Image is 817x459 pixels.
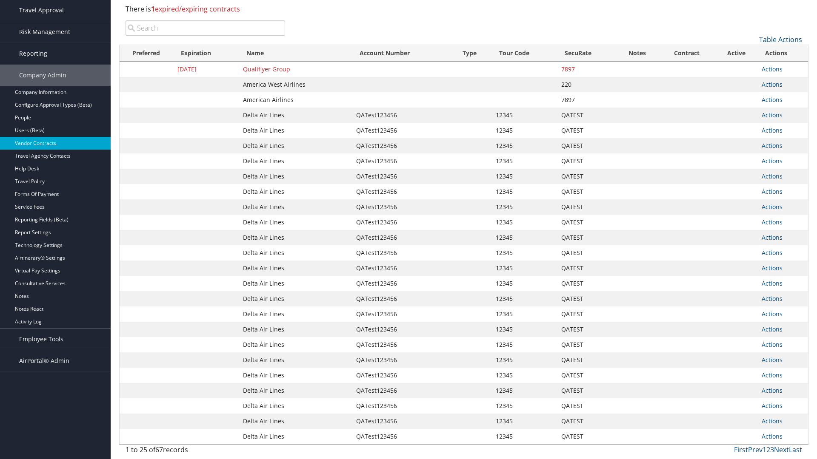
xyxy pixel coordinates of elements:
[759,35,802,44] a: Table Actions
[557,352,616,368] td: QATEST
[557,138,616,153] td: QATEST
[557,398,616,414] td: QATEST
[734,445,748,454] a: First
[762,310,783,318] a: Actions
[239,138,352,153] td: Delta Air Lines
[239,337,352,352] td: Delta Air Lines
[762,340,783,348] a: Actions
[557,429,616,444] td: QATEST
[239,429,352,444] td: Delta Air Lines
[352,138,455,153] td: QATest123456
[762,157,783,165] a: Actions
[757,45,808,62] th: Actions
[239,199,352,215] td: Delta Air Lines
[762,187,783,195] a: Actions
[762,203,783,211] a: Actions
[151,4,155,14] strong: 1
[557,184,616,199] td: QATEST
[557,92,616,108] td: 7897
[762,295,783,303] a: Actions
[557,230,616,245] td: QATEST
[557,123,616,138] td: QATEST
[491,368,557,383] td: 12345
[352,215,455,230] td: QATest123456
[126,20,285,36] input: Search
[491,291,557,306] td: 12345
[762,264,783,272] a: Actions
[155,445,163,454] span: 67
[173,45,239,62] th: Expiration: activate to sort column descending
[352,261,455,276] td: QATest123456
[491,45,557,62] th: Tour Code: activate to sort column ascending
[762,96,783,104] a: Actions
[239,215,352,230] td: Delta Air Lines
[239,77,352,92] td: America West Airlines
[658,45,715,62] th: Contract: activate to sort column ascending
[239,261,352,276] td: Delta Air Lines
[557,77,616,92] td: 220
[557,62,616,77] td: 7897
[762,325,783,333] a: Actions
[239,306,352,322] td: Delta Air Lines
[151,4,240,14] span: expired/expiring contracts
[491,138,557,153] td: 12345
[557,306,616,322] td: QATEST
[239,108,352,123] td: Delta Air Lines
[762,279,783,287] a: Actions
[762,111,783,119] a: Actions
[491,184,557,199] td: 12345
[762,218,783,226] a: Actions
[762,80,783,88] a: Actions
[239,291,352,306] td: Delta Air Lines
[239,92,352,108] td: American Airlines
[352,368,455,383] td: QATest123456
[557,261,616,276] td: QATEST
[239,352,352,368] td: Delta Air Lines
[239,153,352,169] td: Delta Air Lines
[239,322,352,337] td: Delta Air Lines
[491,352,557,368] td: 12345
[239,276,352,291] td: Delta Air Lines
[352,352,455,368] td: QATest123456
[762,371,783,379] a: Actions
[762,417,783,425] a: Actions
[557,414,616,429] td: QATEST
[239,62,352,77] td: Qualiflyer Group
[762,65,783,73] a: Actions
[491,322,557,337] td: 12345
[126,445,285,459] div: 1 to 25 of records
[491,306,557,322] td: 12345
[557,322,616,337] td: QATEST
[762,432,783,440] a: Actions
[557,368,616,383] td: QATEST
[19,21,70,42] span: Risk Management
[239,169,352,184] td: Delta Air Lines
[352,322,455,337] td: QATest123456
[352,199,455,215] td: QATest123456
[352,398,455,414] td: QATest123456
[352,123,455,138] td: QATest123456
[352,383,455,398] td: QATest123456
[239,414,352,429] td: Delta Air Lines
[491,276,557,291] td: 12345
[762,233,783,241] a: Actions
[762,402,783,410] a: Actions
[770,445,774,454] a: 3
[352,429,455,444] td: QATest123456
[491,199,557,215] td: 12345
[557,245,616,261] td: QATEST
[557,291,616,306] td: QATEST
[352,276,455,291] td: QATest123456
[239,45,352,62] th: Name: activate to sort column ascending
[557,276,616,291] td: QATEST
[491,383,557,398] td: 12345
[352,108,455,123] td: QATest123456
[748,445,763,454] a: Prev
[352,230,455,245] td: QATest123456
[491,169,557,184] td: 12345
[762,386,783,394] a: Actions
[239,383,352,398] td: Delta Air Lines
[352,169,455,184] td: QATest123456
[557,153,616,169] td: QATEST
[352,414,455,429] td: QATest123456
